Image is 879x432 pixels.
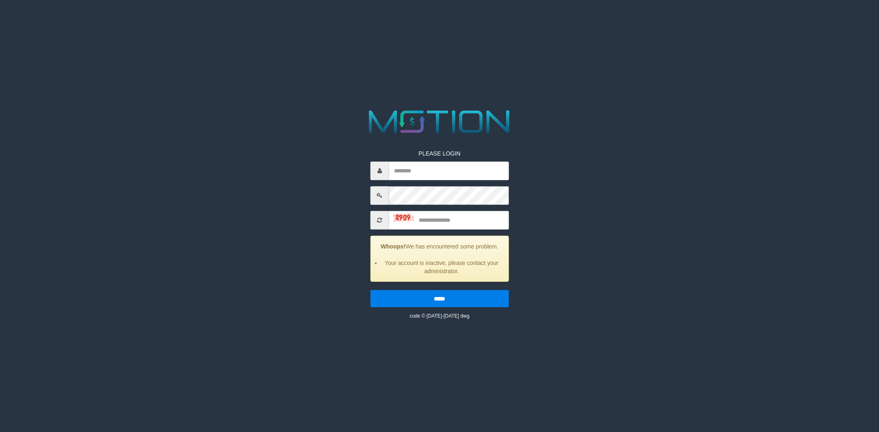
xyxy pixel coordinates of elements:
[381,258,502,275] li: Your account is inactive, please contact your administrator.
[370,149,509,157] p: PLEASE LOGIN
[381,243,406,249] strong: Whoops!
[410,313,469,318] small: code © [DATE]-[DATE] dwg
[370,235,509,281] div: We has encountered some problem.
[393,214,414,222] img: captcha
[363,107,516,137] img: MOTION_logo.png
